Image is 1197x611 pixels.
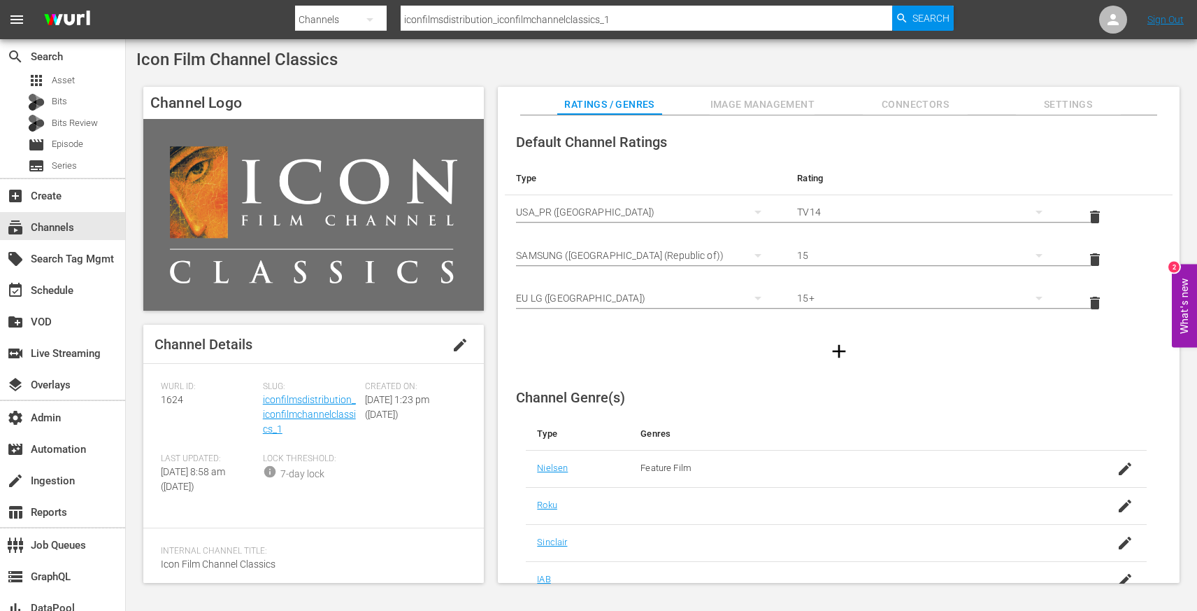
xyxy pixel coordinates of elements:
span: Search Tag Mgmt [7,251,24,267]
span: Asset [28,72,45,89]
span: Slug: [263,381,358,393]
span: Lock Threshold: [263,454,358,465]
span: Wurl ID: [161,381,256,393]
div: 15+ [797,279,1056,318]
div: 2 [1168,261,1180,272]
a: Sign Out [1147,14,1184,25]
div: TV14 [797,192,1056,232]
span: Asset [52,73,75,87]
span: Channels [7,219,24,236]
div: SAMSUNG ([GEOGRAPHIC_DATA] (Republic of)) [516,236,775,275]
a: Nielsen [537,463,568,473]
span: Create [7,188,24,204]
a: Roku [537,500,557,510]
span: VOD [7,314,24,330]
th: Rating [786,162,1067,195]
span: Episode [28,136,45,153]
span: [DATE] 8:58 am ([DATE]) [161,466,225,492]
span: Channel Genre(s) [516,389,625,406]
div: 7-day lock [280,467,324,482]
div: Bits [28,94,45,111]
span: menu [8,11,25,28]
th: Type [505,162,786,195]
span: Bits Review [52,116,98,130]
span: [DATE] 1:23 pm ([DATE]) [365,394,429,420]
table: simple table [505,162,1173,325]
span: Episode [52,137,83,151]
a: iconfilmsdistribution_iconfilmchannelclassics_1 [263,394,356,435]
button: Open Feedback Widget [1172,264,1197,347]
span: edit [452,337,468,353]
span: Live Streaming [7,345,24,362]
span: Internal Channel Title: [161,546,459,557]
span: Automation [7,441,24,458]
span: Bits [52,94,67,108]
span: Ratings / Genres [557,96,662,113]
th: Type [526,417,629,451]
th: Genres [629,417,1077,451]
span: Created On: [365,381,460,393]
span: Job Queues [7,537,24,554]
span: delete [1087,251,1103,268]
button: delete [1078,243,1112,276]
span: Series [52,159,77,173]
span: Icon Film Channel Classics [161,559,275,570]
span: Settings [1016,96,1121,113]
span: Connectors [863,96,968,113]
span: delete [1087,209,1103,225]
span: delete [1087,295,1103,311]
img: Icon Film Channel Classics [143,119,484,311]
span: GraphQL [7,568,24,585]
button: delete [1078,200,1112,234]
span: Ingestion [7,472,24,489]
span: Schedule [7,282,24,299]
span: Search [912,6,949,31]
span: info [263,465,277,479]
span: Search [7,48,24,65]
button: delete [1078,286,1112,320]
h4: Channel Logo [143,87,484,119]
div: 15 [797,236,1056,275]
a: Sinclair [537,537,567,547]
div: USA_PR ([GEOGRAPHIC_DATA]) [516,192,775,232]
span: Icon Film Channel Classics [136,50,338,69]
span: Channel Details [155,336,252,353]
img: ans4CAIJ8jUAAAAAAAAAAAAAAAAAAAAAAAAgQb4GAAAAAAAAAAAAAAAAAAAAAAAAJMjXAAAAAAAAAAAAAAAAAAAAAAAAgAT5G... [34,3,101,36]
span: Image Management [710,96,815,113]
span: Default Channel Ratings [516,134,667,150]
div: EU LG ([GEOGRAPHIC_DATA]) [516,279,775,318]
button: Search [892,6,954,31]
div: Bits Review [28,115,45,132]
span: Admin [7,409,24,426]
span: Last Updated: [161,454,256,465]
span: 1624 [161,394,183,405]
span: Reports [7,504,24,521]
span: Series [28,157,45,174]
span: Overlays [7,377,24,393]
button: edit [443,328,477,362]
a: IAB [537,574,550,584]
